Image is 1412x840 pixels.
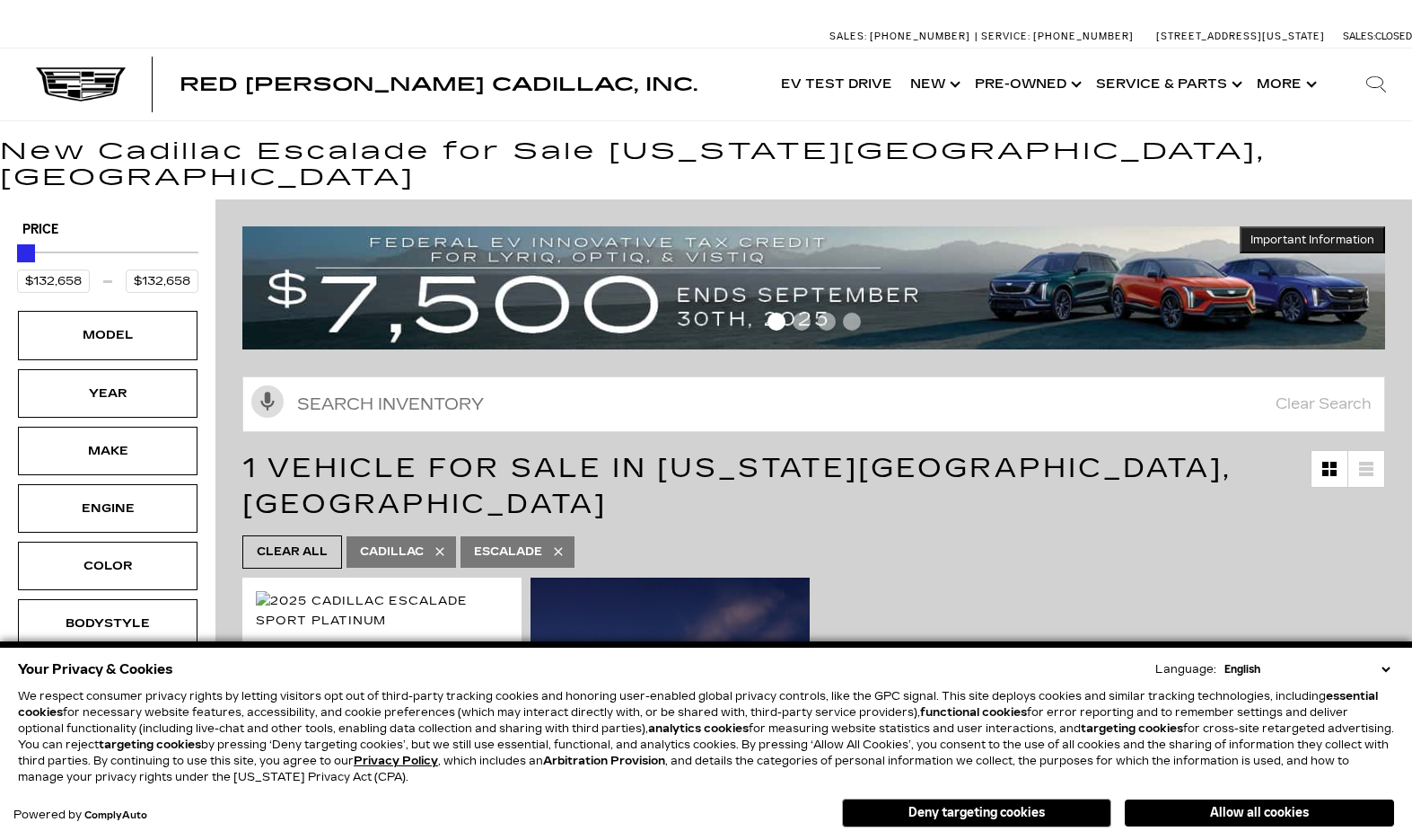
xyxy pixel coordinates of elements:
a: Service: [PHONE_NUMBER] [975,31,1138,41]
span: Cadillac [360,541,424,563]
div: Engine [63,499,153,518]
div: YearYear [18,369,197,418]
span: Go to slide 2 [793,313,811,331]
div: Price [17,238,198,293]
div: Language: [1155,664,1216,675]
div: Powered by [13,809,147,821]
strong: targeting cookies [1081,722,1183,735]
button: More [1248,49,1322,120]
div: EngineEngine [18,484,197,533]
div: ColorColor [18,542,197,590]
strong: Arbitration Provision [543,755,665,767]
a: [STREET_ADDRESS][US_STATE] [1156,31,1325,42]
div: Make [63,441,153,461]
span: Go to slide 4 [843,313,861,331]
a: ComplyAuto [84,810,147,821]
p: We respect consumer privacy rights by letting visitors opt out of third-party tracking cookies an... [18,688,1394,785]
span: Go to slide 1 [767,313,785,331]
div: Model [63,325,153,345]
span: [PHONE_NUMBER] [870,31,970,42]
img: vrp-tax-ending-august-version [242,226,1385,349]
a: Red [PERSON_NAME] Cadillac, Inc. [180,75,697,93]
a: New [901,49,966,120]
input: Search Inventory [242,376,1385,432]
strong: functional cookies [920,706,1027,719]
div: ModelModel [18,311,197,359]
strong: analytics cookies [648,722,749,735]
select: Language Select [1220,661,1394,677]
div: BodystyleBodystyle [18,599,197,648]
img: 2025 Cadillac Escalade Sport Platinum [256,591,508,631]
button: Deny targeting cookies [842,799,1111,827]
div: MakeMake [18,427,197,475]
span: Red [PERSON_NAME] Cadillac, Inc. [180,74,697,95]
strong: targeting cookies [99,738,201,751]
span: Sales: [1343,31,1375,42]
svg: Click to toggle on voice search [251,385,284,418]
span: Closed [1375,31,1412,42]
div: Maximum Price [17,244,35,262]
span: Sales: [829,31,867,42]
a: Sales: [PHONE_NUMBER] [829,31,975,41]
h5: Price [22,222,193,238]
div: Year [63,384,153,403]
span: Go to slide 3 [818,313,836,331]
div: Color [63,556,153,576]
button: Important Information [1240,226,1385,253]
button: Allow all cookies [1125,800,1394,827]
div: Bodystyle [63,614,153,633]
a: EV Test Drive [772,49,901,120]
a: Privacy Policy [354,755,438,767]
img: Cadillac Dark Logo with Cadillac White Text [36,67,126,102]
span: Escalade [474,541,542,563]
span: Service: [981,31,1030,42]
span: Important Information [1250,233,1374,247]
span: Clear All [257,541,328,563]
span: [PHONE_NUMBER] [1033,31,1134,42]
span: 1 Vehicle for Sale in [US_STATE][GEOGRAPHIC_DATA], [GEOGRAPHIC_DATA] [242,452,1232,520]
input: Minimum [17,270,90,293]
a: Service & Parts [1087,49,1248,120]
a: Pre-Owned [966,49,1087,120]
input: Maximum [126,270,198,293]
span: Your Privacy & Cookies [18,657,173,682]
